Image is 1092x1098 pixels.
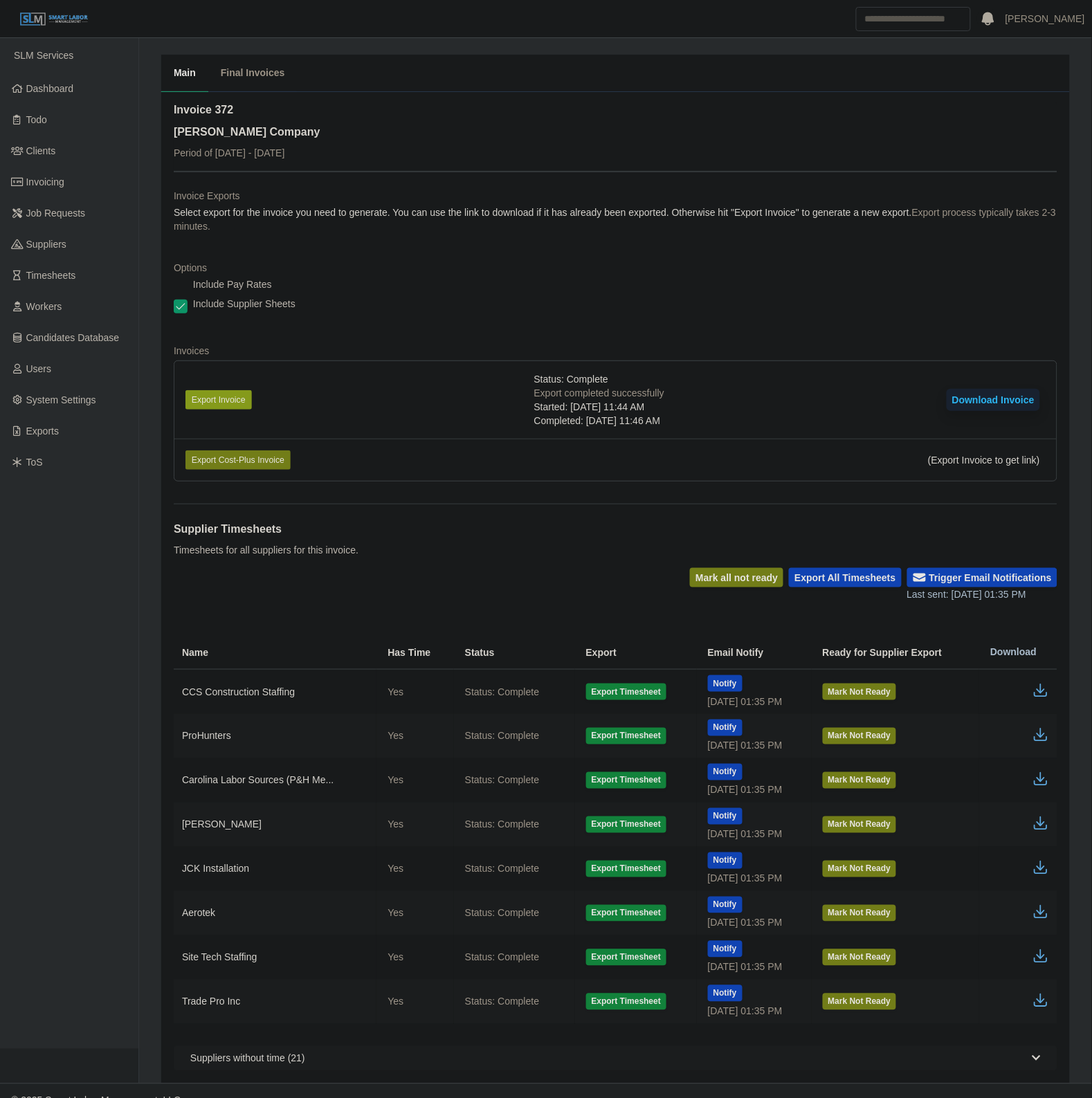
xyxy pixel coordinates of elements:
[376,980,453,1024] td: Yes
[823,994,897,1010] button: Mark Not Ready
[161,55,208,92] button: Main
[708,916,801,930] div: [DATE] 01:35 PM
[708,695,801,708] div: [DATE] 01:35 PM
[534,400,664,414] div: Started: [DATE] 11:44 AM
[823,728,897,744] button: Mark Not Ready
[708,720,743,736] button: Notify
[812,635,980,670] th: Ready for Supplier Export
[586,949,666,966] button: Export Timesheet
[575,635,697,670] th: Export
[708,764,743,780] button: Notify
[376,847,453,891] td: Yes
[823,684,897,700] button: Mark Not Ready
[26,145,56,156] span: Clients
[174,935,376,980] td: Site Tech Staffing
[26,332,120,343] span: Candidates Database
[465,995,539,1009] span: Status: Complete
[174,189,1057,203] dt: Invoice Exports
[586,905,666,922] button: Export Timesheet
[174,635,376,670] th: Name
[174,758,376,803] td: Carolina Labor Sources (P&H Me...
[174,847,376,891] td: JCK Installation
[465,818,539,832] span: Status: Complete
[174,146,320,160] p: Period of [DATE] - [DATE]
[690,568,783,587] button: Mark all not ready
[708,827,801,841] div: [DATE] 01:35 PM
[465,774,539,787] span: Status: Complete
[193,297,295,311] label: Include Supplier Sheets
[856,7,971,31] input: Search
[174,1046,1057,1071] button: Suppliers without time (21)
[174,543,358,557] p: Timesheets for all suppliers for this invoice.
[190,1052,305,1065] span: Suppliers without time (21)
[708,808,743,825] button: Notify
[586,772,666,789] button: Export Timesheet
[465,951,539,964] span: Status: Complete
[376,935,453,980] td: Yes
[174,803,376,847] td: [PERSON_NAME]
[465,685,539,699] span: Status: Complete
[26,176,64,187] span: Invoicing
[26,208,86,219] span: Job Requests
[376,714,453,758] td: Yes
[907,568,1057,587] button: Trigger Email Notifications
[586,861,666,877] button: Export Timesheet
[174,521,358,538] h1: Supplier Timesheets
[1005,12,1085,26] a: [PERSON_NAME]
[26,394,96,405] span: System Settings
[26,114,47,125] span: Todo
[376,803,453,847] td: Yes
[174,124,320,140] h3: [PERSON_NAME] Company
[586,728,666,744] button: Export Timesheet
[823,861,897,877] button: Mark Not Ready
[26,239,66,250] span: Suppliers
[174,102,320,118] h2: Invoice 372
[376,891,453,935] td: Yes
[376,670,453,715] td: Yes
[697,635,812,670] th: Email Notify
[534,414,664,428] div: Completed: [DATE] 11:46 AM
[454,635,575,670] th: Status
[586,684,666,700] button: Export Timesheet
[947,389,1040,411] button: Download Invoice
[26,426,59,437] span: Exports
[376,635,453,670] th: Has Time
[174,205,1057,233] dd: Select export for the invoice you need to generate. You can use the link to download if it has al...
[193,277,272,291] label: Include Pay Rates
[708,941,743,958] button: Notify
[26,301,62,312] span: Workers
[823,949,897,966] button: Mark Not Ready
[708,897,743,913] button: Notify
[26,363,52,374] span: Users
[823,905,897,922] button: Mark Not Ready
[708,783,801,797] div: [DATE] 01:35 PM
[174,261,1057,275] dt: Options
[823,772,897,789] button: Mark Not Ready
[174,714,376,758] td: ProHunters
[26,457,43,468] span: ToS
[708,872,801,886] div: [DATE] 01:35 PM
[185,390,252,410] button: Export Invoice
[19,12,89,27] img: SLM Logo
[907,587,1057,602] div: Last sent: [DATE] 01:35 PM
[979,635,1057,670] th: Download
[14,50,73,61] span: SLM Services
[534,372,608,386] span: Status: Complete
[174,670,376,715] td: CCS Construction Staffing
[708,739,801,753] div: [DATE] 01:35 PM
[586,816,666,833] button: Export Timesheet
[174,344,1057,358] dt: Invoices
[465,862,539,876] span: Status: Complete
[174,891,376,935] td: Aerotek
[708,1005,801,1018] div: [DATE] 01:35 PM
[208,55,298,92] button: Final Invoices
[708,985,743,1002] button: Notify
[708,960,801,974] div: [DATE] 01:35 PM
[928,455,1040,466] span: (Export Invoice to get link)
[376,758,453,803] td: Yes
[185,450,291,470] button: Export Cost-Plus Invoice
[174,980,376,1024] td: Trade Pro Inc
[947,394,1040,405] a: Download Invoice
[26,270,76,281] span: Timesheets
[586,994,666,1010] button: Export Timesheet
